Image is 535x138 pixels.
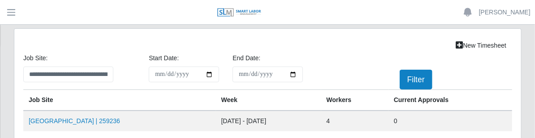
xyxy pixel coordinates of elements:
td: 4 [321,111,388,131]
td: [DATE] - [DATE] [216,111,321,131]
label: Start Date: [149,53,179,63]
button: Filter [400,70,432,89]
th: Workers [321,90,388,111]
th: job site [23,90,216,111]
th: Current Approvals [388,90,512,111]
a: [PERSON_NAME] [479,8,531,17]
a: [GEOGRAPHIC_DATA] | 259236 [29,117,120,125]
td: 0 [388,111,512,131]
th: Week [216,90,321,111]
img: SLM Logo [217,8,262,18]
label: job site: [23,53,47,63]
label: End Date: [233,53,260,63]
a: New Timesheet [450,38,512,53]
